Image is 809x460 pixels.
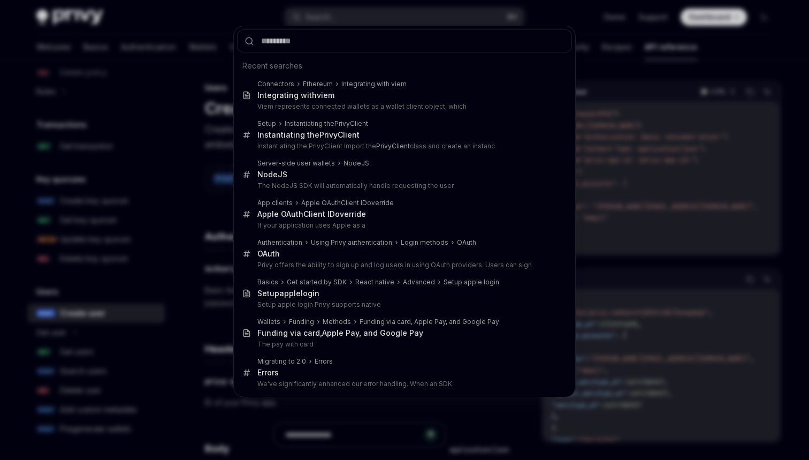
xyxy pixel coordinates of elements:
div: Funding via card, , and Google Pay [257,328,423,338]
b: Apple Pay [322,328,359,337]
div: Apple OAuth override [301,199,394,207]
div: Instantiating the [285,119,368,128]
div: Ethereum [303,80,333,88]
div: Advanced [403,278,435,286]
b: OAuth [257,249,280,258]
p: Setup apple login Privy supports native [257,300,549,309]
p: Viem represents connected wallets as a wallet client object, which [257,102,549,111]
div: Get started by SDK [287,278,347,286]
b: PrivyClient [334,119,368,127]
b: apple [279,289,301,298]
div: JS [257,170,287,179]
p: The NodeJS SDK will automatically handle requesting the user [257,182,549,190]
b: Node [257,170,278,179]
div: OAuth [457,238,476,247]
div: Wallets [257,318,280,326]
div: s [315,357,333,366]
div: Funding [289,318,314,326]
div: Apple OAuth override [257,209,366,219]
div: Setup apple login [444,278,499,286]
p: We've significantly enhanced our error handling. When an SDK [257,380,549,388]
div: Instantiating the [257,130,360,140]
div: Integrating with viem [341,80,407,88]
div: s [257,368,279,378]
div: Authentication [257,238,302,247]
b: viem [317,91,334,100]
div: App clients [257,199,293,207]
p: The pay with card [257,340,549,349]
b: PrivyClient [319,130,360,139]
b: Client ID [341,199,367,207]
div: Methods [323,318,351,326]
div: Setup login [257,289,319,298]
div: Migrating to 2.0 [257,357,306,366]
p: Instantiating the PrivyClient Import the class and create an instanc [257,142,549,150]
div: Setup [257,119,276,128]
p: If your application uses Apple as a [257,221,549,230]
div: Server-side user wallets [257,159,335,168]
b: Error [257,368,274,377]
b: PrivyClient [376,142,410,150]
div: Login methods [401,238,448,247]
div: Connectors [257,80,294,88]
b: Node [344,159,361,167]
b: Error [315,357,329,365]
div: Integrating with [257,91,334,100]
div: Funding via card, Apple Pay, and Google Pay [360,318,499,326]
div: Basics [257,278,278,286]
div: React native [355,278,394,286]
div: JS [344,159,369,168]
span: Recent searches [242,61,302,71]
b: Client ID [303,209,335,218]
p: Privy offers the ability to sign up and log users in using OAuth providers. Users can sign [257,261,549,269]
div: Using Privy authentication [311,238,392,247]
